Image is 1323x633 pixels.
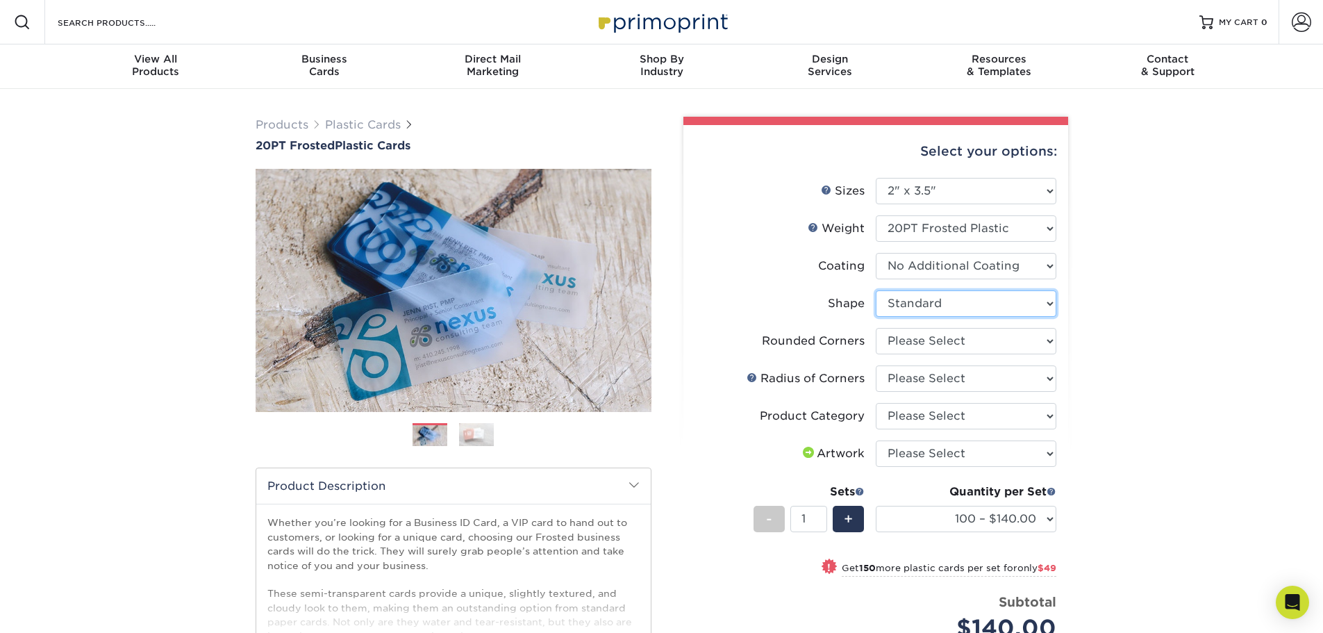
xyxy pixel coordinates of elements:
[1017,563,1056,573] span: only
[1083,44,1252,89] a: Contact& Support
[827,560,831,575] span: !
[821,183,865,199] div: Sizes
[694,125,1057,178] div: Select your options:
[256,468,651,504] h2: Product Description
[915,53,1083,65] span: Resources
[577,44,746,89] a: Shop ByIndustry
[72,53,240,78] div: Products
[818,258,865,274] div: Coating
[592,7,731,37] img: Primoprint
[1276,586,1309,619] div: Open Intercom Messenger
[999,594,1056,609] strong: Subtotal
[876,484,1056,500] div: Quantity per Set
[747,370,865,387] div: Radius of Corners
[859,563,876,573] strong: 150
[256,154,651,427] img: 20PT Frosted 01
[240,44,408,89] a: BusinessCards
[915,44,1083,89] a: Resources& Templates
[754,484,865,500] div: Sets
[72,53,240,65] span: View All
[766,509,772,529] span: -
[760,408,865,425] div: Product Category
[746,53,915,78] div: Services
[1038,563,1056,573] span: $49
[746,53,915,65] span: Design
[762,333,865,350] div: Rounded Corners
[325,118,401,131] a: Plastic Cards
[72,44,240,89] a: View AllProducts
[1083,53,1252,78] div: & Support
[844,509,853,529] span: +
[408,44,577,89] a: Direct MailMarketing
[459,422,494,447] img: Plastic Cards 02
[915,53,1083,78] div: & Templates
[577,53,746,65] span: Shop By
[413,424,447,448] img: Plastic Cards 01
[577,53,746,78] div: Industry
[1261,17,1267,27] span: 0
[256,139,651,152] a: 20PT FrostedPlastic Cards
[746,44,915,89] a: DesignServices
[240,53,408,78] div: Cards
[256,139,335,152] span: 20PT Frosted
[408,53,577,65] span: Direct Mail
[828,295,865,312] div: Shape
[1083,53,1252,65] span: Contact
[56,14,192,31] input: SEARCH PRODUCTS.....
[800,445,865,462] div: Artwork
[240,53,408,65] span: Business
[1219,17,1258,28] span: MY CART
[808,220,865,237] div: Weight
[256,118,308,131] a: Products
[256,139,651,152] h1: Plastic Cards
[408,53,577,78] div: Marketing
[842,563,1056,577] small: Get more plastic cards per set for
